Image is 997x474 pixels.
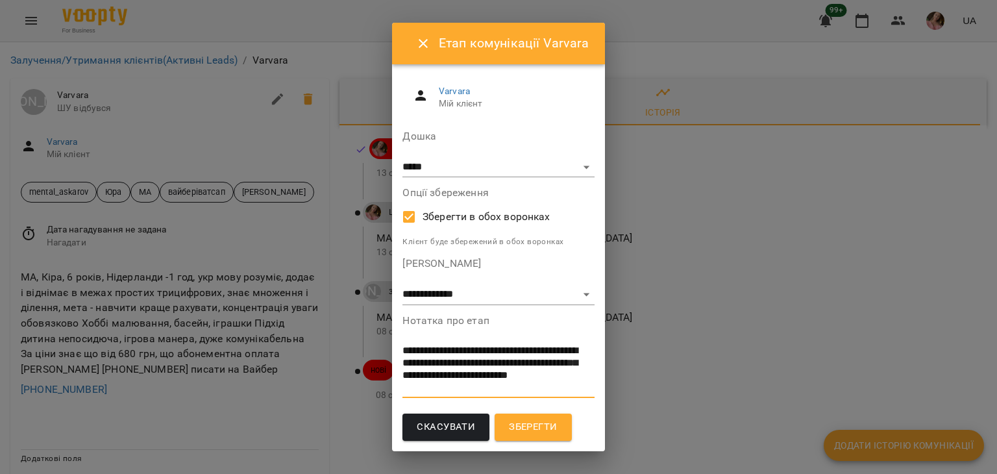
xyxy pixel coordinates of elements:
[402,236,594,249] p: Клієнт буде збережений в обох воронках
[439,33,589,53] h6: Етап комунікації Varvara
[402,131,594,142] label: Дошка
[423,209,550,225] span: Зберегти в обох воронках
[402,258,594,269] label: [PERSON_NAME]
[439,97,584,110] span: Мій клієнт
[439,86,470,96] a: Varvara
[402,188,594,198] label: Опції збереження
[402,414,489,441] button: Скасувати
[408,28,439,59] button: Close
[417,419,475,436] span: Скасувати
[509,419,557,436] span: Зберегти
[402,316,594,326] label: Нотатка про етап
[495,414,571,441] button: Зберегти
